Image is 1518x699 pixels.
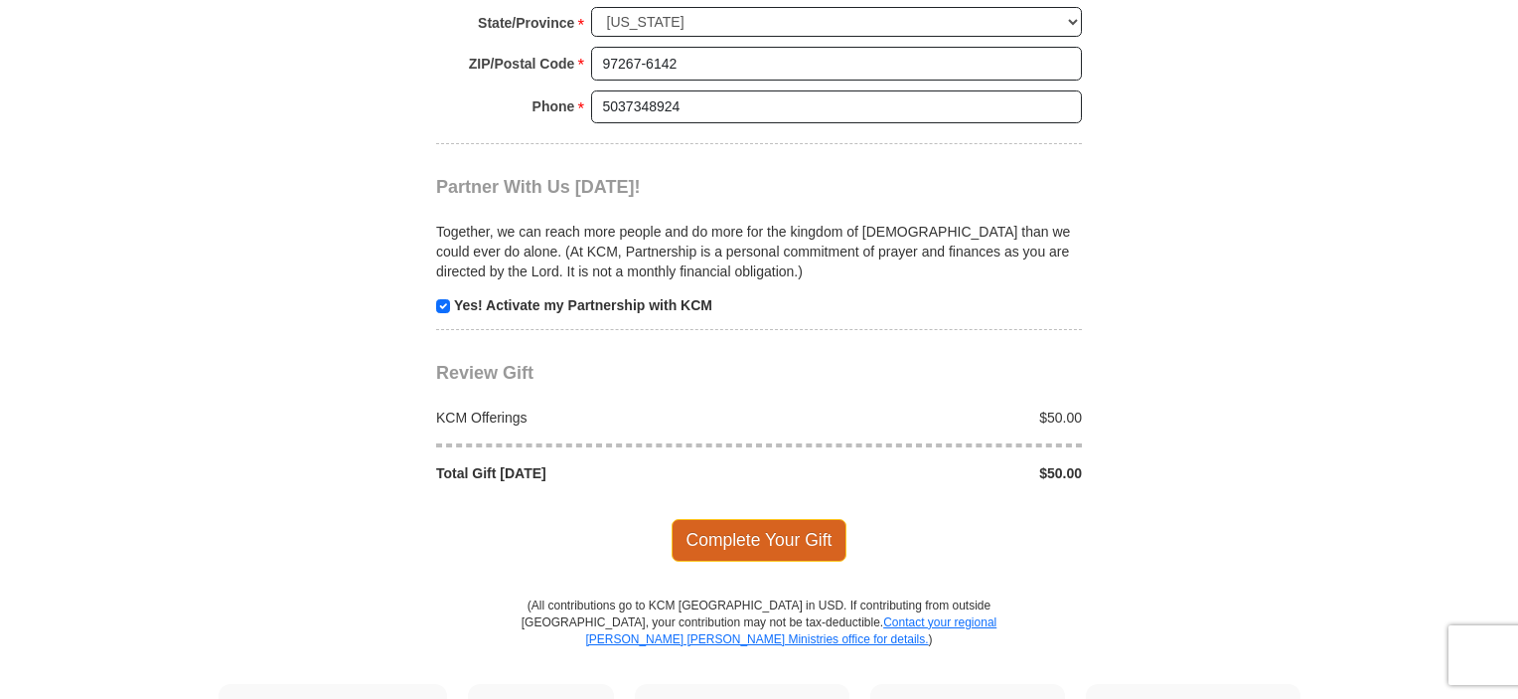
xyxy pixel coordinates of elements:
[426,463,760,483] div: Total Gift [DATE]
[436,363,533,383] span: Review Gift
[521,598,997,684] p: (All contributions go to KCM [GEOGRAPHIC_DATA] in USD. If contributing from outside [GEOGRAPHIC_D...
[759,408,1093,428] div: $50.00
[454,297,712,313] strong: Yes! Activate my Partnership with KCM
[436,222,1082,281] p: Together, we can reach more people and do more for the kingdom of [DEMOGRAPHIC_DATA] than we coul...
[469,50,575,78] strong: ZIP/Postal Code
[672,519,847,561] span: Complete Your Gift
[436,177,641,197] span: Partner With Us [DATE]!
[478,9,574,37] strong: State/Province
[759,463,1093,483] div: $50.00
[426,408,760,428] div: KCM Offerings
[585,615,996,646] a: Contact your regional [PERSON_NAME] [PERSON_NAME] Ministries office for details.
[532,92,575,120] strong: Phone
